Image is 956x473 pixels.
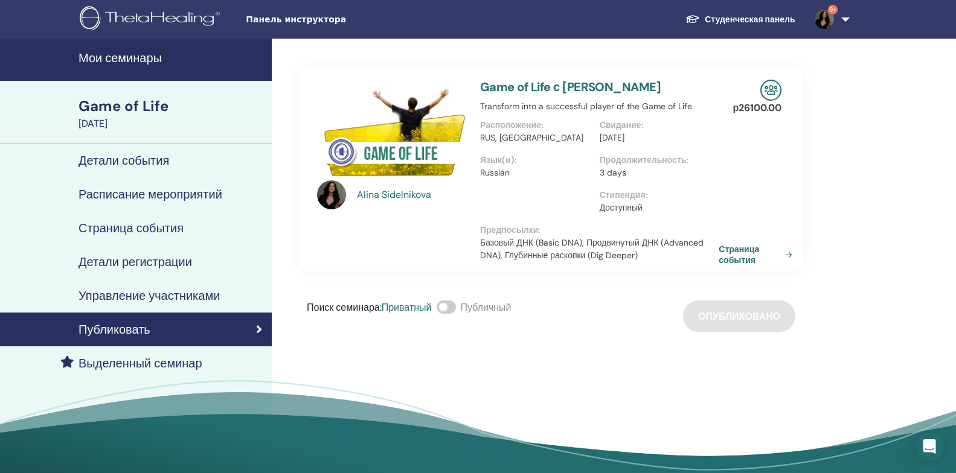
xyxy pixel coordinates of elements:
[600,119,712,132] p: Свидание :
[80,6,224,33] img: logo.png
[685,14,700,24] img: graduation-cap-white.svg
[79,187,222,202] h4: Расписание мероприятий
[480,132,592,144] p: RUS, [GEOGRAPHIC_DATA]
[71,96,272,131] a: Game of Life[DATE]
[79,96,265,116] div: Game of Life
[79,288,220,303] h4: Управление участниками
[480,100,719,113] p: Transform into a successful player of the Game of Life.
[382,301,432,314] span: Приватный
[480,224,719,237] p: Предпосылки :
[79,221,184,235] h4: Страница события
[600,154,712,167] p: Продолжительность :
[307,301,382,314] span: Поиск семинара :
[79,322,150,337] h4: Публиковать
[828,5,838,14] span: 9+
[600,202,712,214] p: Доступный
[760,80,781,101] img: In-Person Seminar
[246,13,427,26] span: Панель инструктора
[461,301,512,314] span: Публичный
[600,167,712,179] p: 3 days
[79,116,265,131] div: [DATE]
[815,10,834,29] img: default.jpg
[600,132,712,144] p: [DATE]
[317,180,346,209] img: default.jpg
[79,255,192,269] h4: Детали регистрации
[79,356,202,370] h4: Выделенный семинар
[915,432,944,461] div: Open Intercom Messenger
[480,79,661,95] a: Game of Life с [PERSON_NAME]
[357,188,469,202] a: Alina Sidelnikova
[79,153,169,168] h4: Детали события
[600,189,712,202] p: Стипендия :
[733,101,782,115] p: р 26100.00
[480,167,592,179] p: Russian
[480,119,592,132] p: Расположение :
[480,237,719,262] p: Базовый ДНК (Basic DNA), Продвинутый ДНК (Advanced DNA), Глубинные раскопки (Dig Deeper)
[317,80,466,184] img: Game of Life
[79,51,265,65] h4: Мои семинары
[676,8,804,31] a: Студенческая панель
[480,154,592,167] p: Язык(и) :
[719,244,797,265] a: Страница события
